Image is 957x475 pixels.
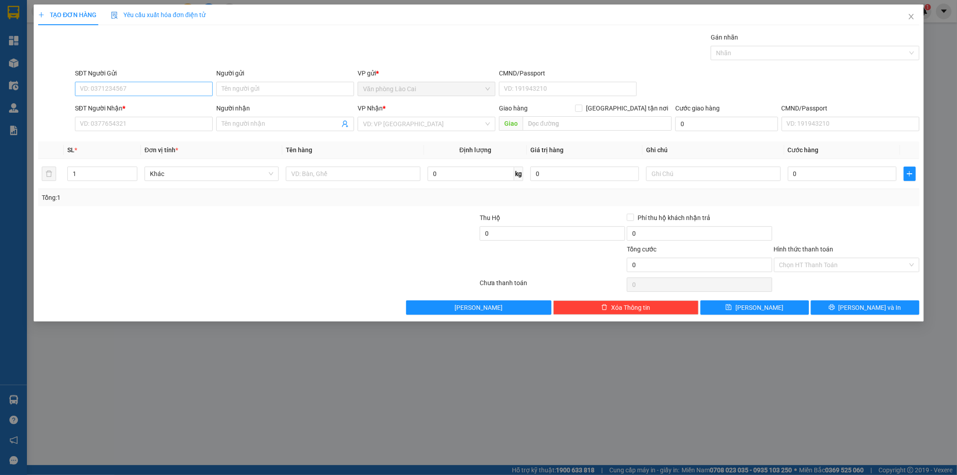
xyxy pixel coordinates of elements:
[498,105,527,112] span: Giao hàng
[358,105,383,112] span: VP Nhận
[459,146,491,154] span: Định lượng
[454,303,503,312] span: [PERSON_NAME]
[363,82,490,96] span: Văn phòng Lào Cai
[75,68,213,78] div: SĐT Người Gửi
[498,68,636,78] div: CMND/Passport
[582,103,672,113] span: [GEOGRAPHIC_DATA] tận nơi
[907,13,914,20] span: close
[479,214,500,221] span: Thu Hộ
[38,11,135,46] b: [PERSON_NAME] (Vinh - Sapa)
[111,11,205,18] span: Yêu cầu xuất hóa đơn điện tử
[216,68,354,78] div: Người gửi
[286,167,420,181] input: VD: Bàn, Ghế
[787,146,818,154] span: Cước hàng
[904,170,915,177] span: plus
[47,52,215,114] h1: Giao dọc đường
[898,4,923,30] button: Close
[773,246,833,253] label: Hình thức thanh toán
[75,103,213,113] div: SĐT Người Nhận
[634,213,713,223] span: Phí thu hộ khách nhận trả
[42,193,369,202] div: Tổng: 1
[903,167,915,181] button: plus
[838,303,901,312] span: [PERSON_NAME] và In
[479,278,626,294] div: Chưa thanh toán
[111,12,118,19] img: icon
[675,105,720,112] label: Cước giao hàng
[341,120,349,128] span: user-add
[530,146,564,154] span: Giá trị hàng
[675,117,778,131] input: Cước giao hàng
[735,303,783,312] span: [PERSON_NAME]
[67,146,74,154] span: SL
[38,11,96,18] span: TẠO ĐƠN HÀNG
[144,146,178,154] span: Đơn vị tính
[611,303,650,312] span: Xóa Thông tin
[522,116,672,131] input: Dọc đường
[711,34,738,41] label: Gán nhãn
[286,146,312,154] span: Tên hàng
[120,7,217,22] b: [DOMAIN_NAME]
[810,300,919,315] button: printer[PERSON_NAME] và In
[358,68,495,78] div: VP gửi
[5,52,72,67] h2: GY4GGKF2
[38,12,44,18] span: plus
[828,304,835,311] span: printer
[725,304,732,311] span: save
[646,167,780,181] input: Ghi Chú
[514,167,523,181] span: kg
[626,246,656,253] span: Tổng cước
[700,300,808,315] button: save[PERSON_NAME]
[553,300,699,315] button: deleteXóa Thông tin
[642,141,784,159] th: Ghi chú
[42,167,56,181] button: delete
[781,103,919,113] div: CMND/Passport
[216,103,354,113] div: Người nhận
[406,300,551,315] button: [PERSON_NAME]
[150,167,273,180] span: Khác
[498,116,522,131] span: Giao
[530,167,639,181] input: 0
[601,304,607,311] span: delete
